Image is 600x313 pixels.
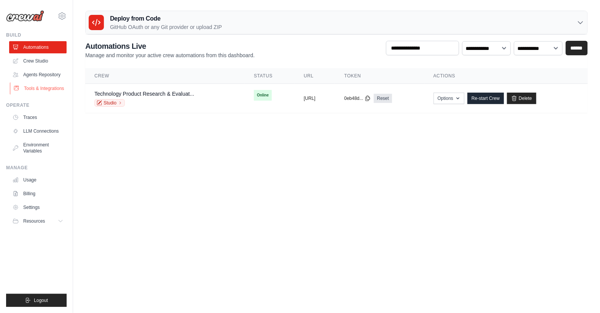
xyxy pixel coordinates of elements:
a: Agents Repository [9,69,67,81]
a: Studio [94,99,125,107]
div: Operate [6,102,67,108]
a: Environment Variables [9,139,67,157]
div: Manage [6,165,67,171]
a: Billing [9,188,67,200]
a: Automations [9,41,67,53]
button: Logout [6,294,67,307]
iframe: Chat Widget [562,276,600,313]
a: Traces [9,111,67,124]
th: Crew [85,68,245,84]
p: GitHub OAuth or any Git provider or upload ZIP [110,23,222,31]
a: Tools & Integrations [10,82,67,95]
button: Resources [9,215,67,227]
a: Technology Product Research & Evaluat... [94,91,194,97]
h3: Deploy from Code [110,14,222,23]
a: Usage [9,174,67,186]
span: Logout [34,297,48,303]
a: LLM Connections [9,125,67,137]
th: Actions [424,68,588,84]
th: URL [295,68,335,84]
th: Token [335,68,424,84]
p: Manage and monitor your active crew automations from this dashboard. [85,51,255,59]
a: Settings [9,201,67,213]
button: 0eb48d... [344,95,371,101]
a: Crew Studio [9,55,67,67]
button: Options [434,93,464,104]
span: Online [254,90,272,101]
a: Re-start Crew [468,93,504,104]
div: Build [6,32,67,38]
span: Resources [23,218,45,224]
img: Logo [6,10,44,22]
h2: Automations Live [85,41,255,51]
a: Reset [374,94,392,103]
th: Status [245,68,295,84]
a: Delete [507,93,536,104]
